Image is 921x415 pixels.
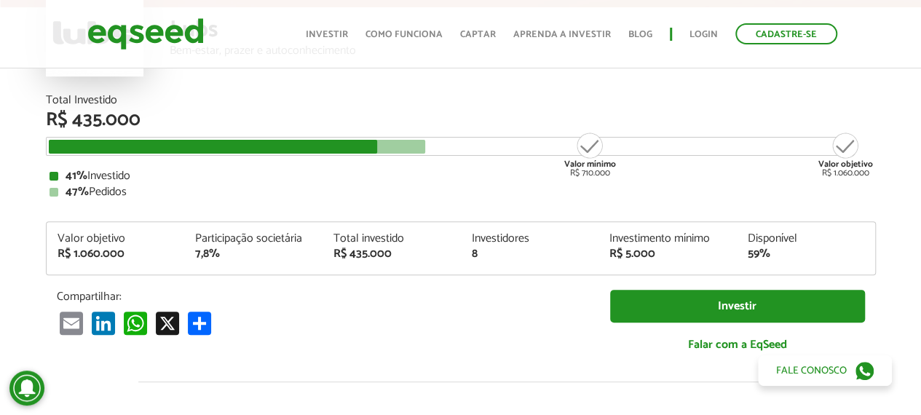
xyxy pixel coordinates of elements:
[610,290,865,323] a: Investir
[58,233,174,245] div: Valor objetivo
[689,30,718,39] a: Login
[818,157,873,171] strong: Valor objetivo
[460,30,496,39] a: Captar
[185,311,214,335] a: Compartilhar
[306,30,348,39] a: Investir
[66,166,87,186] strong: 41%
[471,248,588,260] div: 8
[87,15,204,53] img: EqSeed
[46,95,876,106] div: Total Investido
[609,248,726,260] div: R$ 5.000
[333,248,450,260] div: R$ 435.000
[609,233,726,245] div: Investimento mínimo
[564,157,616,171] strong: Valor mínimo
[365,30,443,39] a: Como funciona
[50,170,872,182] div: Investido
[748,233,864,245] div: Disponível
[333,233,450,245] div: Total investido
[57,311,86,335] a: Email
[195,248,312,260] div: 7,8%
[818,131,873,178] div: R$ 1.060.000
[57,290,588,304] p: Compartilhar:
[153,311,182,335] a: X
[89,311,118,335] a: LinkedIn
[471,233,588,245] div: Investidores
[195,233,312,245] div: Participação societária
[58,248,174,260] div: R$ 1.060.000
[758,355,892,386] a: Fale conosco
[628,30,652,39] a: Blog
[46,111,876,130] div: R$ 435.000
[66,182,89,202] strong: 47%
[610,330,865,360] a: Falar com a EqSeed
[748,248,864,260] div: 59%
[121,311,150,335] a: WhatsApp
[563,131,617,178] div: R$ 710.000
[513,30,611,39] a: Aprenda a investir
[50,186,872,198] div: Pedidos
[735,23,837,44] a: Cadastre-se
